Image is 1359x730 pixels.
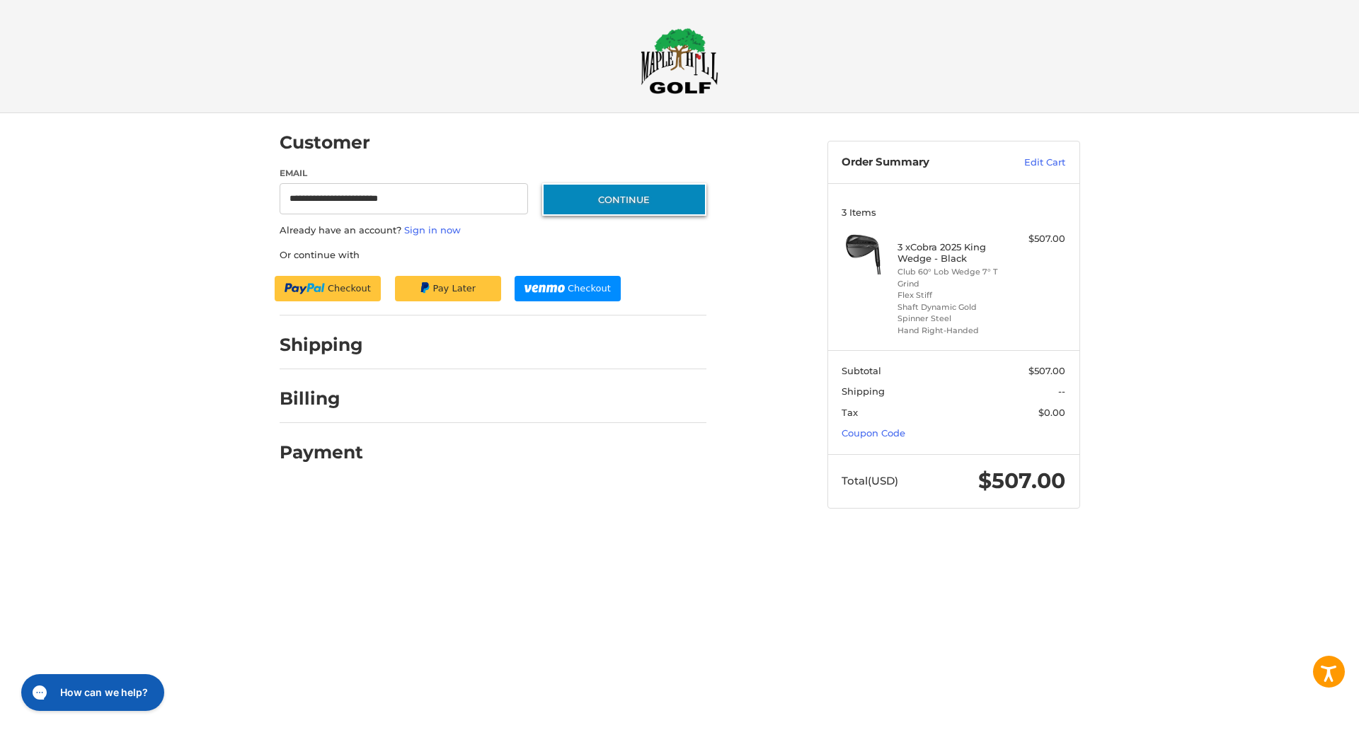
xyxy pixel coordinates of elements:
[898,241,1006,265] h4: 3 x Cobra 2025 King Wedge - Black
[842,427,905,439] a: Coupon Code
[898,289,1006,301] li: Flex Stiff
[842,407,858,418] span: Tax
[14,669,171,716] iframe: Gorgias live chat messenger
[1058,386,1065,397] span: --
[1038,407,1065,418] span: $0.00
[275,276,381,301] iframe: PayPal-paypal
[542,183,706,216] button: Continue
[1028,365,1065,376] span: $507.00
[842,474,898,487] span: Total (USD)
[280,167,529,180] label: Email
[395,276,501,301] iframe: PayPal-paylater
[280,334,363,356] h2: Shipping
[1009,232,1065,246] div: $507.00
[404,224,461,236] a: Sign in now
[842,156,994,170] h3: Order Summary
[641,28,718,94] img: Maple Hill Golf
[898,301,1006,325] li: Shaft Dynamic Gold Spinner Steel
[280,224,706,238] p: Already have an account?
[280,388,362,410] h2: Billing
[978,468,1065,494] span: $507.00
[898,266,1006,289] li: Club 60° Lob Wedge 7° T Grind
[280,441,363,463] h2: Payment
[994,156,1065,170] a: Edit Cart
[898,325,1006,337] li: Hand Right-Handed
[842,207,1065,218] h3: 3 Items
[842,386,885,397] span: Shipping
[280,132,370,153] h2: Customer
[280,248,706,262] p: Or continue with
[515,276,621,301] iframe: PayPal-venmo
[842,365,881,376] span: Subtotal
